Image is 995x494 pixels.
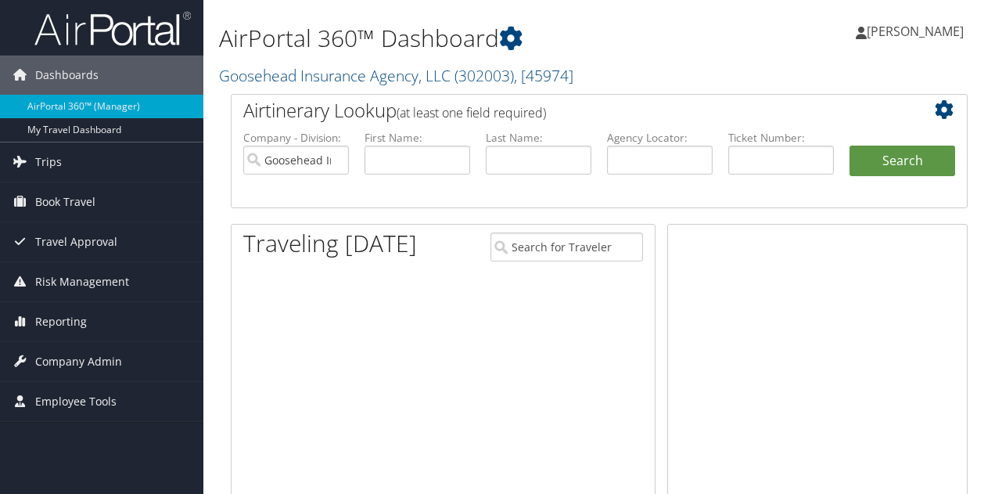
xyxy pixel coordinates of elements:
span: [PERSON_NAME] [867,23,964,40]
input: Search for Traveler [490,233,644,261]
span: Travel Approval [35,222,117,261]
span: Trips [35,142,62,182]
label: Ticket Number: [728,130,834,146]
span: Company Admin [35,342,122,381]
a: Goosehead Insurance Agency, LLC [219,65,573,86]
label: Last Name: [486,130,591,146]
span: ( 302003 ) [454,65,514,86]
h1: Traveling [DATE] [243,227,417,260]
h2: Airtinerary Lookup [243,97,894,124]
h1: AirPortal 360™ Dashboard [219,22,726,55]
label: Agency Locator: [607,130,713,146]
span: (at least one field required) [397,104,546,121]
a: [PERSON_NAME] [856,8,979,55]
span: Risk Management [35,262,129,301]
button: Search [850,146,955,177]
label: First Name: [365,130,470,146]
span: Dashboards [35,56,99,95]
span: Employee Tools [35,382,117,421]
img: airportal-logo.png [34,10,191,47]
span: , [ 45974 ] [514,65,573,86]
span: Reporting [35,302,87,341]
span: Book Travel [35,182,95,222]
label: Company - Division: [243,130,349,146]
